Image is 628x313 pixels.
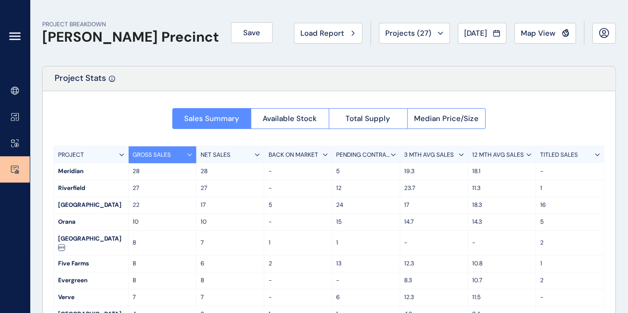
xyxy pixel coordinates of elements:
div: Riverfield [54,180,128,196]
p: 12 MTH AVG SALES [472,151,524,159]
p: 7 [201,293,260,302]
p: - [540,293,600,302]
p: - [268,218,328,226]
p: 28 [133,167,192,176]
p: GROSS SALES [133,151,171,159]
p: PROJECT BREAKDOWN [42,20,219,29]
p: BACK ON MARKET [268,151,318,159]
span: Sales Summary [184,114,239,124]
p: - [404,239,464,247]
p: - [268,293,328,302]
button: Median Price/Size [407,108,486,129]
div: Five Farms [54,255,128,272]
span: Available Stock [263,114,317,124]
span: [DATE] [464,28,487,38]
p: 5 [336,167,396,176]
p: 16 [540,201,600,209]
p: 13 [336,259,396,268]
p: 1 [540,259,600,268]
p: 27 [201,184,260,192]
p: - [268,167,328,176]
span: Load Report [300,28,344,38]
p: 27 [133,184,192,192]
p: Project Stats [55,72,106,91]
p: 5 [540,218,600,226]
p: 8.3 [404,276,464,285]
p: - [336,276,396,285]
p: 18.1 [472,167,532,176]
p: 11.3 [472,184,532,192]
span: Total Supply [346,114,390,124]
p: - [540,167,600,176]
p: 1 [268,239,328,247]
button: Save [231,22,273,43]
p: 10.7 [472,276,532,285]
div: Meridian [54,163,128,180]
p: 12.3 [404,293,464,302]
p: 19.3 [404,167,464,176]
p: 28 [201,167,260,176]
p: 8 [201,276,260,285]
p: 2 [540,239,600,247]
p: - [472,239,532,247]
div: [GEOGRAPHIC_DATA] [54,197,128,213]
div: Evergreen [54,272,128,289]
p: 7 [133,293,192,302]
p: 14.7 [404,218,464,226]
button: Projects (27) [379,23,450,44]
button: [DATE] [458,23,506,44]
p: 15 [336,218,396,226]
span: Map View [521,28,556,38]
p: 7 [201,239,260,247]
p: 8 [133,276,192,285]
p: 3 MTH AVG SALES [404,151,454,159]
button: Map View [514,23,576,44]
p: 12 [336,184,396,192]
p: PENDING CONTRACTS [336,151,391,159]
p: 17 [404,201,464,209]
p: 8 [133,259,192,268]
p: 22 [133,201,192,209]
button: Total Supply [329,108,407,129]
span: Save [243,28,260,38]
p: 5 [268,201,328,209]
p: - [268,184,328,192]
p: PROJECT [58,151,84,159]
p: 18.3 [472,201,532,209]
span: Projects ( 27 ) [385,28,431,38]
div: [GEOGRAPHIC_DATA] [54,231,128,255]
p: 6 [336,293,396,302]
p: 2 [540,276,600,285]
p: 1 [540,184,600,192]
p: 1 [336,239,396,247]
p: 8 [133,239,192,247]
p: 10 [201,218,260,226]
p: - [268,276,328,285]
p: 23.7 [404,184,464,192]
div: Orana [54,214,128,230]
p: 12.3 [404,259,464,268]
p: 14.3 [472,218,532,226]
p: 10 [133,218,192,226]
span: Median Price/Size [414,114,478,124]
p: 17 [201,201,260,209]
h1: [PERSON_NAME] Precinct [42,29,219,46]
p: NET SALES [201,151,230,159]
button: Available Stock [251,108,329,129]
p: 6 [201,259,260,268]
p: 11.5 [472,293,532,302]
p: TITLED SALES [540,151,577,159]
button: Sales Summary [172,108,251,129]
p: 2 [268,259,328,268]
p: 24 [336,201,396,209]
div: Verve [54,289,128,306]
p: 10.8 [472,259,532,268]
button: Load Report [294,23,362,44]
